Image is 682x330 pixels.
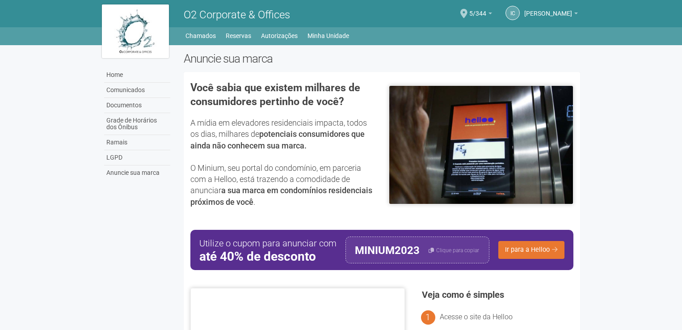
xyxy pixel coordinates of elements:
[104,135,170,150] a: Ramais
[469,1,486,17] span: 5/344
[104,68,170,83] a: Home
[199,250,337,263] strong: até 40% de desconto
[102,4,169,58] img: logo.jpg
[422,290,573,299] h3: Veja como é simples
[199,237,337,263] div: Utilize o cupom para anunciar com
[104,98,170,113] a: Documentos
[104,83,170,98] a: Comunicados
[524,1,572,17] span: INGRID COSTA DE SOUZA
[505,6,520,20] a: IC
[226,30,251,42] a: Reservas
[429,237,479,263] button: Clique para copiar
[190,81,375,108] h3: Você sabia que existem milhares de consumidores pertinho de você?
[261,30,298,42] a: Autorizações
[190,186,372,206] strong: a sua marca em condomínios residenciais próximos de você
[498,241,564,259] a: Ir para a Helloo
[185,30,216,42] a: Chamados
[524,11,578,18] a: [PERSON_NAME]
[104,165,170,180] a: Anuncie sua marca
[469,11,492,18] a: 5/344
[355,237,420,263] div: MINIUM2023
[190,129,365,150] strong: potenciais consumidores que ainda não conhecem sua marca.
[190,117,375,207] p: A mídia em elevadores residenciais impacta, todos os dias, milhares de O Minium, seu portal do co...
[440,313,573,321] li: Acesse o site da Helloo
[184,8,290,21] span: O2 Corporate & Offices
[184,52,580,65] h2: Anuncie sua marca
[104,150,170,165] a: LGPD
[307,30,349,42] a: Minha Unidade
[389,85,573,204] img: helloo-1.jpeg
[104,113,170,135] a: Grade de Horários dos Ônibus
